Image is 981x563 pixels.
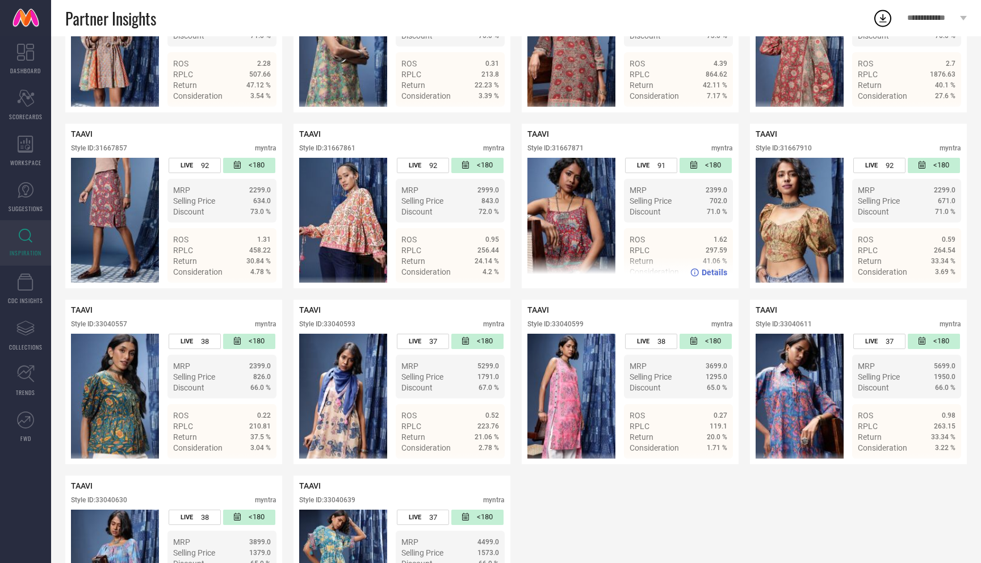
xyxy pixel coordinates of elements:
span: 2.7 [946,60,955,68]
span: Consideration [858,91,907,100]
span: 2.78 % [479,444,499,452]
span: Selling Price [173,548,215,557]
img: Style preview image [299,158,387,283]
span: <180 [477,337,493,346]
a: Details [919,112,955,121]
span: 91 [657,161,665,170]
span: INSPIRATION [10,249,41,257]
span: <180 [705,337,721,346]
div: Number of days the style has been live on the platform [397,510,449,525]
span: 71.0 % [935,208,955,216]
span: 702.0 [710,197,727,205]
span: Consideration [858,267,907,276]
span: Discount [173,207,204,216]
span: TAAVI [299,129,321,138]
span: 1379.0 [249,549,271,557]
span: FWD [20,434,31,443]
span: 24.14 % [475,257,499,265]
div: myntra [255,496,276,504]
div: Number of days the style has been live on the platform [853,334,905,349]
span: Return [630,81,653,90]
div: Click to view image [71,158,159,283]
a: Details [690,112,727,121]
span: <180 [933,337,949,346]
span: SUGGESTIONS [9,204,43,213]
span: LIVE [865,162,878,169]
span: 256.44 [477,246,499,254]
span: TAAVI [756,305,777,314]
span: RPLC [858,422,878,431]
div: Number of days since the style was first listed on the platform [680,158,732,173]
span: Return [858,81,882,90]
span: RPLC [630,246,649,255]
span: Details [930,464,955,473]
span: LIVE [865,338,878,345]
span: Consideration [858,443,907,452]
span: Selling Price [401,196,443,205]
span: Return [173,257,197,266]
a: Details [919,288,955,297]
span: LIVE [181,514,193,521]
span: 210.81 [249,422,271,430]
img: Style preview image [71,158,159,283]
span: 27.6 % [935,92,955,100]
span: Return [858,432,882,442]
span: TAAVI [71,305,93,314]
span: Details [930,288,955,297]
span: Discount [858,383,889,392]
span: TRENDS [16,388,35,397]
span: 864.62 [706,70,727,78]
span: 1295.0 [706,373,727,381]
span: 4499.0 [477,538,499,546]
div: Click to view image [527,334,615,459]
span: 42.11 % [703,81,727,89]
span: 1573.0 [477,549,499,557]
img: Style preview image [299,334,387,459]
span: TAAVI [299,305,321,314]
span: <180 [249,161,265,170]
span: RPLC [173,422,193,431]
span: TAAVI [71,481,93,490]
span: MRP [858,186,875,195]
span: 37 [429,337,437,346]
span: 0.31 [485,60,499,68]
span: Details [702,464,727,473]
span: WORKSPACE [10,158,41,167]
div: Number of days the style has been live on the platform [169,510,221,525]
span: RPLC [630,70,649,79]
span: DASHBOARD [10,66,41,75]
span: <180 [249,512,265,522]
span: TAAVI [71,129,93,138]
span: MRP [401,362,418,371]
div: myntra [940,320,961,328]
span: Consideration [401,267,451,276]
span: Details [245,464,271,473]
div: Number of days the style has been live on the platform [397,334,449,349]
div: myntra [255,144,276,152]
span: Return [401,81,425,90]
span: ROS [630,235,645,244]
div: Number of days the style has been live on the platform [853,158,905,173]
div: Style ID: 33040611 [756,320,812,328]
span: CDC INSIGHTS [8,296,43,305]
div: Style ID: 31667871 [527,144,584,152]
div: Number of days the style has been live on the platform [169,334,221,349]
div: Number of days since the style was first listed on the platform [223,510,275,525]
span: Consideration [401,91,451,100]
span: 0.22 [257,411,271,419]
span: 65.0 % [707,384,727,392]
span: Details [473,464,499,473]
span: 1950.0 [934,373,955,381]
span: 3.39 % [479,92,499,100]
span: <180 [249,337,265,346]
span: ROS [173,59,188,68]
a: Details [234,288,271,297]
div: Style ID: 31667861 [299,144,355,152]
img: Style preview image [756,158,844,283]
span: 92 [429,161,437,170]
span: 0.27 [714,411,727,419]
span: <180 [933,161,949,170]
div: Click to view image [527,158,615,283]
span: 3.22 % [935,444,955,452]
span: 1876.63 [930,70,955,78]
